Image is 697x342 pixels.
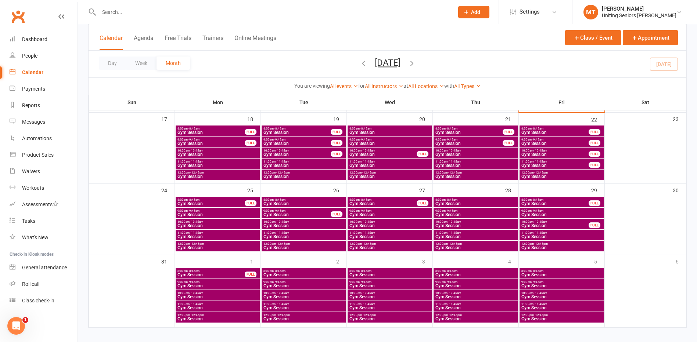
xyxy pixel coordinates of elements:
[532,138,543,141] span: - 9:45am
[276,231,289,234] span: - 11:45am
[190,231,203,234] span: - 11:45am
[521,127,589,130] span: 8:00am
[360,127,371,130] span: - 8:45am
[521,284,602,288] span: Gym Session
[508,255,518,267] div: 4
[403,83,408,89] strong: at
[188,127,200,130] span: - 8:45am
[89,95,175,110] th: Sun
[533,149,547,152] span: - 10:45am
[331,151,342,157] div: FULL
[349,220,430,223] span: 10:00am
[247,184,261,196] div: 25
[433,95,519,110] th: Thu
[521,201,589,206] span: Gym Session
[276,291,289,295] span: - 10:45am
[362,220,375,223] span: - 10:45am
[349,127,430,130] span: 8:00am
[360,198,371,201] span: - 8:45am
[448,231,461,234] span: - 11:45am
[22,53,37,59] div: People
[532,198,543,201] span: - 8:45am
[175,95,261,110] th: Mon
[22,102,40,108] div: Reports
[331,211,342,217] div: FULL
[583,5,598,19] div: MT
[454,83,481,89] a: All Types
[274,280,285,284] span: - 9:45am
[419,113,432,125] div: 20
[532,209,543,212] span: - 9:45am
[274,269,285,273] span: - 8:45am
[336,255,346,267] div: 2
[261,95,347,110] th: Tue
[177,223,258,228] span: Gym Session
[10,292,78,309] a: Class kiosk mode
[435,280,516,284] span: 9:00am
[471,9,480,15] span: Add
[435,273,516,277] span: Gym Session
[435,291,516,295] span: 10:00am
[349,171,430,174] span: 12:00pm
[10,64,78,81] a: Calendar
[188,198,200,201] span: - 8:45am
[245,200,256,206] div: FULL
[589,162,600,168] div: FULL
[177,171,258,174] span: 12:00pm
[435,171,516,174] span: 12:00pm
[360,280,371,284] span: - 9:45am
[347,95,433,110] th: Wed
[349,174,430,179] span: Gym Session
[417,200,428,206] div: FULL
[263,171,344,174] span: 12:00pm
[521,130,589,135] span: Gym Session
[276,171,290,174] span: - 12:45pm
[263,234,344,239] span: Gym Session
[190,242,204,245] span: - 12:45pm
[247,113,261,125] div: 18
[505,184,518,196] div: 28
[534,242,548,245] span: - 12:45pm
[435,141,503,146] span: Gym Session
[190,171,204,174] span: - 12:45pm
[263,220,344,223] span: 10:00am
[349,242,430,245] span: 12:00pm
[10,130,78,147] a: Automations
[505,113,518,125] div: 21
[263,212,331,217] span: Gym Session
[435,201,516,206] span: Gym Session
[177,149,258,152] span: 10:00am
[7,317,25,335] iframe: Intercom live chat
[521,234,602,239] span: Gym Session
[435,198,516,201] span: 8:00am
[9,7,27,26] a: Clubworx
[349,284,430,288] span: Gym Session
[435,223,516,228] span: Gym Session
[360,269,371,273] span: - 8:45am
[276,160,289,163] span: - 11:45am
[521,212,602,217] span: Gym Session
[360,209,371,212] span: - 9:45am
[10,276,78,292] a: Roll call
[10,196,78,213] a: Assessments
[435,234,516,239] span: Gym Session
[177,152,258,157] span: Gym Session
[263,130,331,135] span: Gym Session
[177,234,258,239] span: Gym Session
[263,141,331,146] span: Gym Session
[263,198,344,201] span: 8:00am
[676,255,686,267] div: 6
[22,135,52,141] div: Automations
[22,317,28,323] span: 1
[10,114,78,130] a: Messages
[446,127,457,130] span: - 8:45am
[444,83,454,89] strong: with
[349,269,430,273] span: 8:00am
[177,242,258,245] span: 12:00pm
[190,149,203,152] span: - 10:45am
[521,174,602,179] span: Gym Session
[263,291,344,295] span: 10:00am
[521,291,602,295] span: 10:00am
[22,234,48,240] div: What's New
[422,255,432,267] div: 3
